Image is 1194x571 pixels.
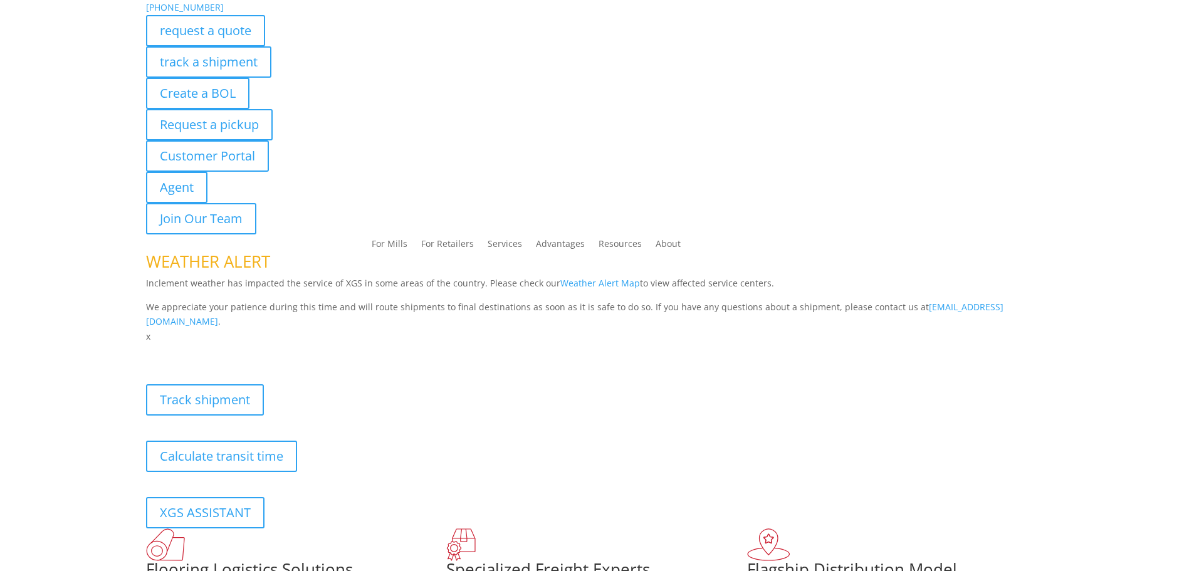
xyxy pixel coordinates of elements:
img: xgs-icon-focused-on-flooring-red [446,528,476,561]
p: We appreciate your patience during this time and will route shipments to final destinations as so... [146,300,1049,330]
a: track a shipment [146,46,271,78]
a: Calculate transit time [146,441,297,472]
a: For Mills [372,239,407,253]
a: About [656,239,681,253]
a: Customer Portal [146,140,269,172]
a: Request a pickup [146,109,273,140]
p: x [146,329,1049,344]
p: Inclement weather has impacted the service of XGS in some areas of the country. Please check our ... [146,276,1049,300]
a: Agent [146,172,207,203]
b: Visibility, transparency, and control for your entire supply chain. [146,346,426,358]
a: Track shipment [146,384,264,416]
a: For Retailers [421,239,474,253]
a: [PHONE_NUMBER] [146,1,224,13]
a: request a quote [146,15,265,46]
a: Advantages [536,239,585,253]
span: WEATHER ALERT [146,250,270,273]
img: xgs-icon-flagship-distribution-model-red [747,528,790,561]
a: Create a BOL [146,78,249,109]
a: Join Our Team [146,203,256,234]
a: Services [488,239,522,253]
a: Weather Alert Map [560,277,640,289]
a: XGS ASSISTANT [146,497,264,528]
a: Resources [599,239,642,253]
img: xgs-icon-total-supply-chain-intelligence-red [146,528,185,561]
